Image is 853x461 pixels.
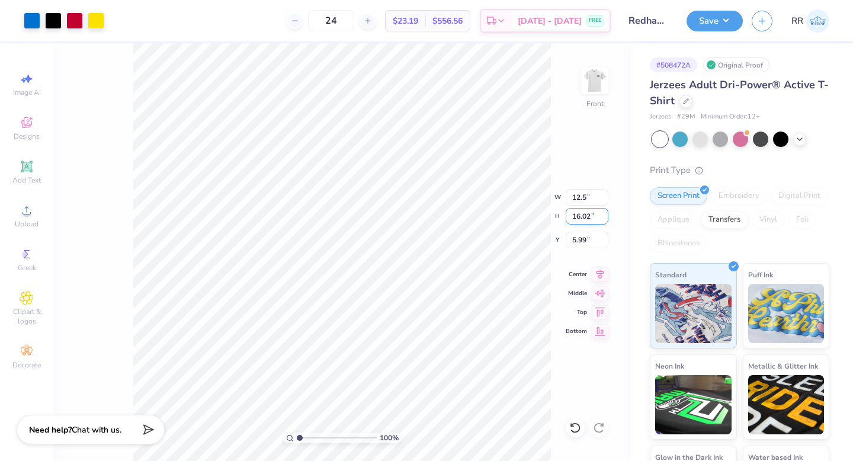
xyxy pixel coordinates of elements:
span: Decorate [12,360,41,370]
span: $23.19 [393,15,418,27]
span: [DATE] - [DATE] [518,15,582,27]
div: Rhinestones [650,235,707,252]
input: Untitled Design [620,9,678,33]
span: 100 % [380,433,399,443]
div: Front [586,98,604,109]
img: Front [583,69,607,92]
span: Puff Ink [748,268,773,281]
span: Greek [18,263,36,273]
span: $556.56 [432,15,463,27]
span: Image AI [13,88,41,97]
span: Standard [655,268,687,281]
span: Neon Ink [655,360,684,372]
div: Embroidery [711,187,767,205]
div: Digital Print [771,187,828,205]
div: Applique [650,211,697,229]
span: Middle [566,289,587,297]
div: Vinyl [752,211,785,229]
div: Screen Print [650,187,707,205]
span: Bottom [566,327,587,335]
img: Neon Ink [655,375,732,434]
span: Center [566,270,587,278]
div: Print Type [650,164,829,177]
span: Minimum Order: 12 + [701,112,760,122]
strong: Need help? [29,424,72,436]
img: Puff Ink [748,284,825,343]
span: Metallic & Glitter Ink [748,360,818,372]
span: Jerzees [650,112,671,122]
span: Chat with us. [72,424,121,436]
div: Foil [788,211,816,229]
input: – – [308,10,354,31]
img: Metallic & Glitter Ink [748,375,825,434]
div: Transfers [701,211,748,229]
span: Top [566,308,587,316]
img: Standard [655,284,732,343]
span: FREE [589,17,601,25]
span: Designs [14,132,40,141]
span: Upload [15,219,39,229]
span: Clipart & logos [6,307,47,326]
span: Add Text [12,175,41,185]
span: # 29M [677,112,695,122]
